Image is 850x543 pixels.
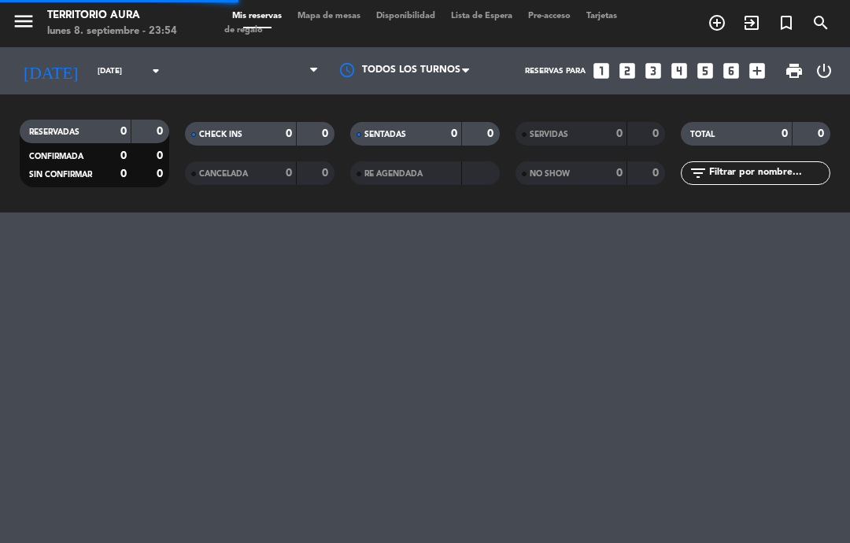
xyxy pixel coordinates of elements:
button: menu [12,9,35,39]
strong: 0 [782,128,788,139]
i: looks_6 [721,61,741,81]
strong: 0 [487,128,497,139]
i: exit_to_app [742,13,761,32]
strong: 0 [616,128,623,139]
span: Mapa de mesas [290,12,368,20]
i: search [811,13,830,32]
strong: 0 [286,128,292,139]
span: Lista de Espera [443,12,520,20]
i: add_circle_outline [708,13,726,32]
strong: 0 [322,168,331,179]
strong: 0 [652,128,662,139]
strong: 0 [157,168,166,179]
strong: 0 [286,168,292,179]
strong: 0 [120,168,127,179]
span: RESERVADAS [29,128,79,136]
div: LOG OUT [810,47,838,94]
input: Filtrar por nombre... [708,164,830,182]
i: [DATE] [12,54,90,87]
span: CHECK INS [199,131,242,139]
strong: 0 [120,150,127,161]
span: NO SHOW [530,170,570,178]
i: looks_one [591,61,612,81]
i: filter_list [689,164,708,183]
strong: 0 [157,126,166,137]
span: CONFIRMADA [29,153,83,161]
span: Reserva especial [769,9,804,36]
i: power_settings_new [815,61,833,80]
span: Mis reservas [224,12,290,20]
i: add_box [747,61,767,81]
i: looks_5 [695,61,715,81]
strong: 0 [818,128,827,139]
div: TERRITORIO AURA [47,8,177,24]
strong: 0 [120,126,127,137]
i: menu [12,9,35,33]
span: BUSCAR [804,9,838,36]
i: looks_3 [643,61,663,81]
span: SERVIDAS [530,131,568,139]
i: turned_in_not [777,13,796,32]
i: looks_4 [669,61,689,81]
strong: 0 [616,168,623,179]
span: RESERVAR MESA [700,9,734,36]
span: Pre-acceso [520,12,578,20]
span: RE AGENDADA [364,170,423,178]
strong: 0 [451,128,457,139]
strong: 0 [157,150,166,161]
span: Reservas para [525,67,586,76]
span: print [785,61,804,80]
span: SIN CONFIRMAR [29,171,92,179]
span: CANCELADA [199,170,248,178]
strong: 0 [322,128,331,139]
strong: 0 [652,168,662,179]
span: WALK IN [734,9,769,36]
span: SENTADAS [364,131,406,139]
div: lunes 8. septiembre - 23:54 [47,24,177,39]
span: TOTAL [690,131,715,139]
i: looks_two [617,61,637,81]
i: arrow_drop_down [146,61,165,80]
span: Disponibilidad [368,12,443,20]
